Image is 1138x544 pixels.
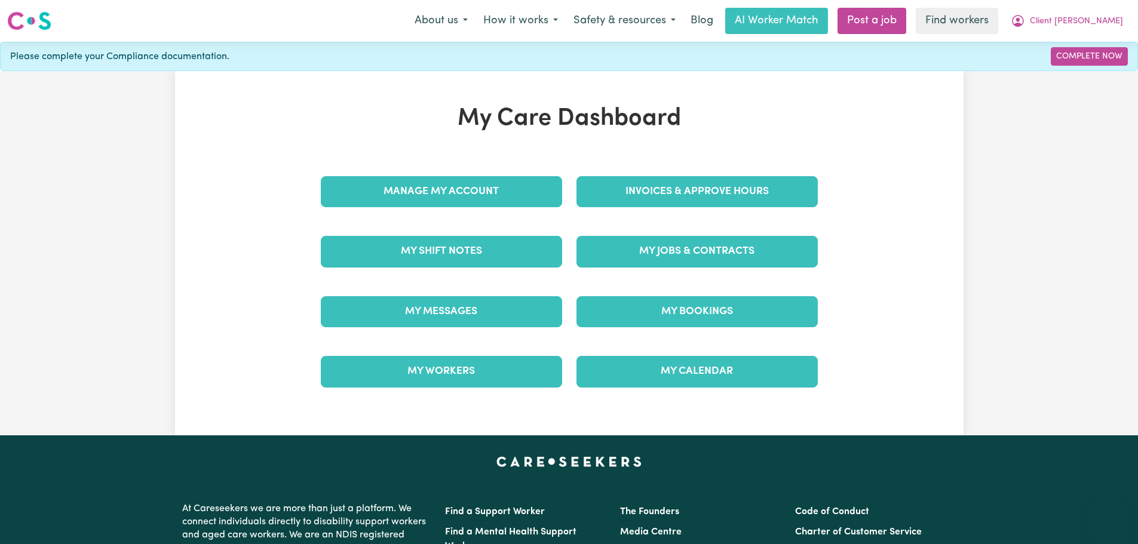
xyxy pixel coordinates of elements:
a: Careseekers logo [7,7,51,35]
a: The Founders [620,507,679,517]
a: My Jobs & Contracts [576,236,818,267]
a: Careseekers home page [496,457,642,466]
a: Code of Conduct [795,507,869,517]
h1: My Care Dashboard [314,105,825,133]
a: Complete Now [1051,47,1128,66]
button: My Account [1003,8,1131,33]
a: My Workers [321,356,562,387]
img: Careseekers logo [7,10,51,32]
button: About us [407,8,476,33]
a: Post a job [838,8,906,34]
a: My Calendar [576,356,818,387]
a: Blog [683,8,720,34]
a: My Messages [321,296,562,327]
a: Charter of Customer Service [795,527,922,537]
button: How it works [476,8,566,33]
a: Manage My Account [321,176,562,207]
a: Find workers [916,8,998,34]
a: Invoices & Approve Hours [576,176,818,207]
a: Find a Support Worker [445,507,545,517]
a: AI Worker Match [725,8,828,34]
a: Media Centre [620,527,682,537]
span: Please complete your Compliance documentation. [10,50,229,64]
a: My Shift Notes [321,236,562,267]
button: Safety & resources [566,8,683,33]
a: My Bookings [576,296,818,327]
iframe: Button to launch messaging window [1090,496,1128,534]
span: Client [PERSON_NAME] [1030,15,1123,28]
